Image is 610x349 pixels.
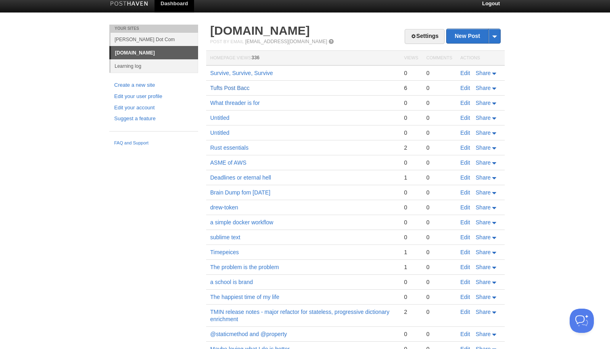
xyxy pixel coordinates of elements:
a: Untitled [210,130,229,136]
a: [DOMAIN_NAME] [111,46,198,59]
div: 0 [426,234,452,241]
a: Edit [460,204,470,211]
div: 0 [426,84,452,92]
div: 2 [404,144,418,151]
div: 0 [426,249,452,256]
div: 0 [404,278,418,286]
th: Views [400,51,422,66]
iframe: Help Scout Beacon - Open [570,309,594,333]
div: 1 [404,174,418,181]
a: Edit [460,264,470,270]
th: Actions [456,51,505,66]
div: 0 [404,69,418,77]
div: 1 [404,249,418,256]
a: drew-token [210,204,238,211]
a: Brain Dump fom [DATE] [210,189,270,196]
a: Tufts Post Bacc [210,85,250,91]
div: 0 [404,234,418,241]
a: New Post [447,29,500,43]
a: @staticmethod and @property [210,331,287,337]
span: Share [476,294,491,300]
div: 0 [404,99,418,107]
a: Create a new site [114,81,193,90]
a: Edit [460,189,470,196]
div: 0 [404,204,418,211]
a: Edit [460,294,470,300]
a: FAQ and Support [114,140,193,147]
div: 0 [404,159,418,166]
a: [DOMAIN_NAME] [210,24,310,37]
a: Edit [460,159,470,166]
div: 0 [426,293,452,301]
div: 0 [426,129,452,136]
span: Share [476,100,491,106]
div: 0 [426,219,452,226]
a: Edit [460,174,470,181]
div: 0 [426,189,452,196]
span: Share [476,70,491,76]
a: Edit [460,144,470,151]
div: 0 [404,189,418,196]
a: Edit your user profile [114,92,193,101]
a: Edit [460,219,470,226]
a: Edit [460,70,470,76]
span: Share [476,174,491,181]
div: 0 [426,204,452,211]
a: sublime text [210,234,240,240]
div: 0 [426,114,452,121]
a: Edit [460,279,470,285]
a: Suggest a feature [114,115,193,123]
a: Edit [460,115,470,121]
div: 0 [426,263,452,271]
a: Settings [405,29,445,44]
a: Learning log [111,59,198,73]
div: 0 [404,330,418,338]
a: a simple docker workflow [210,219,273,226]
span: Share [476,279,491,285]
a: The happiest time of my life [210,294,279,300]
div: 0 [426,69,452,77]
span: 336 [251,55,259,61]
div: 6 [404,84,418,92]
a: Edit [460,100,470,106]
div: 0 [426,99,452,107]
div: 0 [404,129,418,136]
div: 0 [426,278,452,286]
div: 1 [404,263,418,271]
span: Share [476,309,491,315]
span: Share [476,219,491,226]
a: ASME of AWS [210,159,247,166]
span: Share [476,159,491,166]
span: Share [476,331,491,337]
span: Share [476,144,491,151]
div: 2 [404,308,418,316]
th: Homepage Views [206,51,400,66]
a: Survive, Survive, Survive [210,70,273,76]
a: Timepeices [210,249,239,255]
a: The problem is the problem [210,264,279,270]
a: What threader is for [210,100,260,106]
a: Rust essentials [210,144,249,151]
div: 0 [426,144,452,151]
a: Edit [460,331,470,337]
div: 0 [426,308,452,316]
a: Edit [460,309,470,315]
a: Edit [460,249,470,255]
a: TMIN release notes - major refactor for stateless, progressive dictionary enrichment [210,309,389,322]
span: Share [476,189,491,196]
div: 0 [426,159,452,166]
th: Comments [422,51,456,66]
li: Your Sites [109,25,198,33]
div: 0 [404,114,418,121]
span: Share [476,85,491,91]
a: Edit [460,234,470,240]
span: Post by Email [210,39,244,44]
span: Share [476,234,491,240]
span: Share [476,204,491,211]
a: Edit [460,85,470,91]
a: Edit your account [114,104,193,112]
a: [PERSON_NAME] Dot Com [111,33,198,46]
a: Edit [460,130,470,136]
a: Deadlines or eternal hell [210,174,271,181]
a: Untitled [210,115,229,121]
